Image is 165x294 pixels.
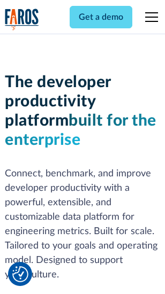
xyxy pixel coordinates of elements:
[5,9,39,30] a: home
[12,266,28,282] img: Revisit consent button
[12,266,28,282] button: Cookie Settings
[5,167,160,282] p: Connect, benchmark, and improve developer productivity with a powerful, extensible, and customiza...
[5,113,156,148] span: built for the enterprise
[139,4,160,30] div: menu
[5,73,160,150] h1: The developer productivity platform
[5,9,39,30] img: Logo of the analytics and reporting company Faros.
[70,6,132,28] a: Get a demo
